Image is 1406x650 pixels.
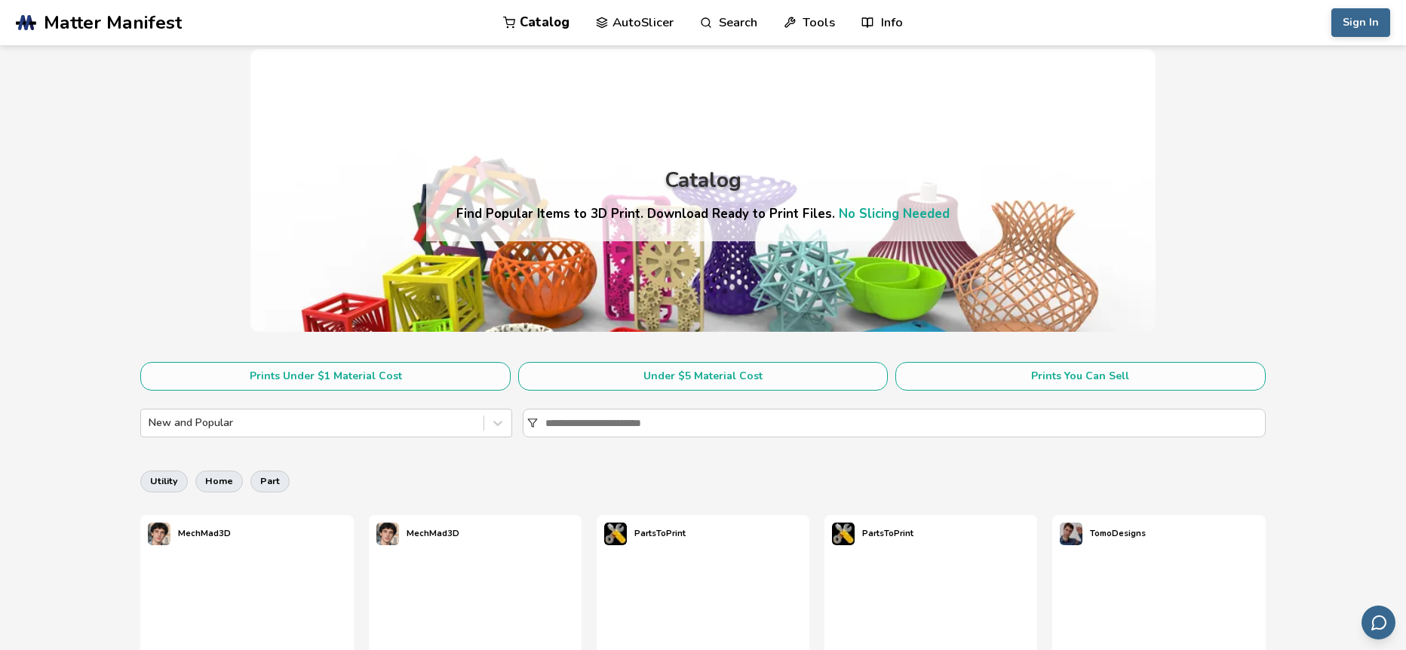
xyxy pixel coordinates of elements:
a: MechMad3D's profileMechMad3D [140,515,238,553]
span: Matter Manifest [44,12,182,33]
a: No Slicing Needed [839,205,950,222]
a: PartsToPrint's profilePartsToPrint [824,515,921,553]
a: MechMad3D's profileMechMad3D [369,515,467,553]
img: MechMad3D's profile [376,523,399,545]
button: home [195,471,243,492]
button: Under $5 Material Cost [518,362,888,391]
button: Sign In [1331,8,1390,37]
img: TomoDesigns's profile [1060,523,1082,545]
img: PartsToPrint's profile [832,523,855,545]
a: PartsToPrint's profilePartsToPrint [597,515,693,553]
a: TomoDesigns's profileTomoDesigns [1052,515,1153,553]
p: TomoDesigns [1090,526,1146,541]
button: utility [140,471,188,492]
p: PartsToPrint [862,526,913,541]
button: part [250,471,290,492]
button: Prints You Can Sell [895,362,1265,391]
p: MechMad3D [178,526,231,541]
button: Send feedback via email [1361,606,1395,639]
h4: Find Popular Items to 3D Print. Download Ready to Print Files. [456,205,950,222]
button: Prints Under $1 Material Cost [140,362,510,391]
p: MechMad3D [407,526,459,541]
p: PartsToPrint [634,526,686,541]
img: MechMad3D's profile [148,523,170,545]
img: PartsToPrint's profile [604,523,627,545]
div: Catalog [665,169,741,192]
input: New and Popular [149,417,152,429]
